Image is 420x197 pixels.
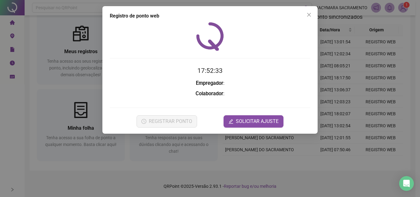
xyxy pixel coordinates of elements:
[399,176,414,191] div: Open Intercom Messenger
[196,22,224,51] img: QRPoint
[228,119,233,124] span: edit
[110,90,310,98] h3: :
[307,12,311,17] span: close
[196,80,223,86] strong: Empregador
[137,115,197,128] button: REGISTRAR PONTO
[304,10,314,20] button: Close
[236,118,279,125] span: SOLICITAR AJUSTE
[196,91,223,97] strong: Colaborador
[110,79,310,87] h3: :
[110,12,310,20] div: Registro de ponto web
[224,115,283,128] button: editSOLICITAR AJUSTE
[197,67,223,74] time: 17:52:33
